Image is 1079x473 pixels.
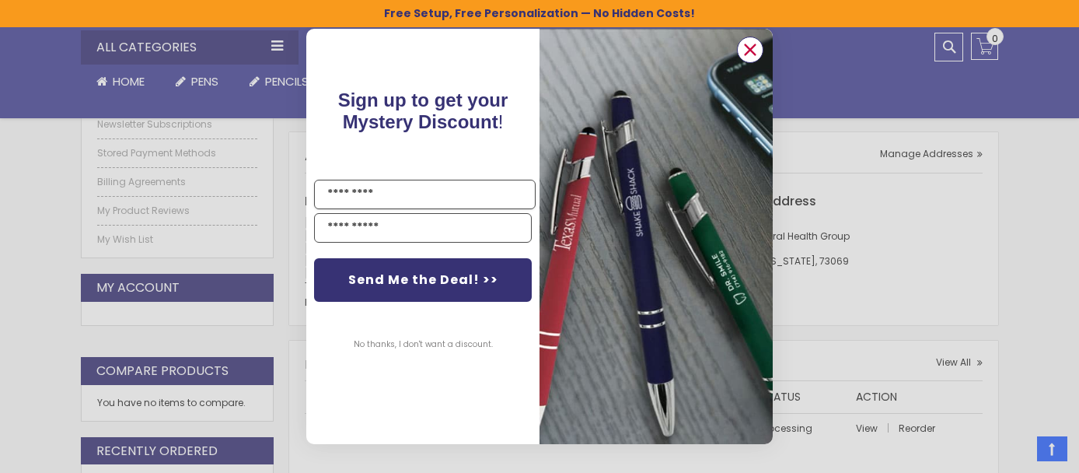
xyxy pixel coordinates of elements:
span: ! [338,89,508,132]
button: Send Me the Deal! >> [314,258,532,302]
button: No thanks, I don't want a discount. [346,325,501,364]
img: pop-up-image [539,29,773,443]
button: Close dialog [737,37,763,63]
span: Sign up to get your Mystery Discount [338,89,508,132]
